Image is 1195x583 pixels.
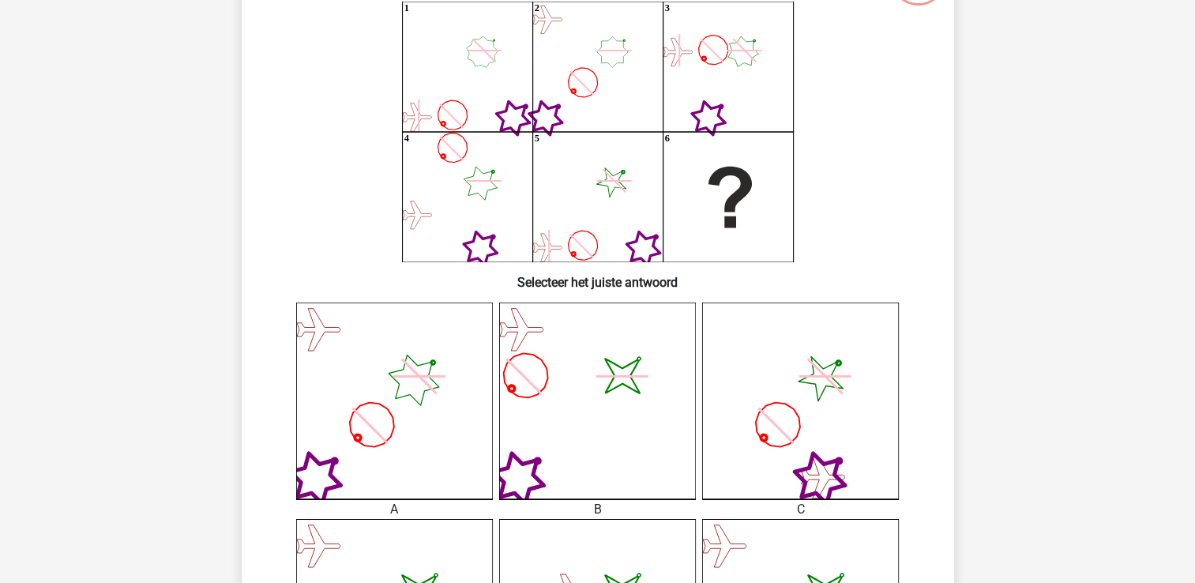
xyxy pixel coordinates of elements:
text: 1 [404,3,408,14]
h6: Selecteer het juiste antwoord [267,262,929,290]
text: 2 [534,3,539,14]
text: 3 [664,3,669,14]
text: 4 [404,134,408,145]
div: B [487,500,708,519]
div: C [690,500,911,519]
div: A [284,500,505,519]
text: 5 [534,134,539,145]
text: 6 [664,134,669,145]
